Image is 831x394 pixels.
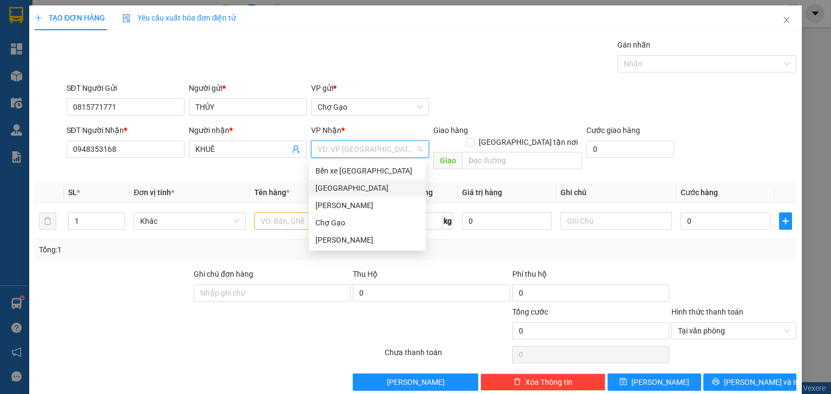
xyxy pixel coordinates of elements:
[309,162,426,179] div: Bến xe Tiền Giang
[433,152,462,169] span: Giao
[631,376,689,388] span: [PERSON_NAME]
[782,16,791,24] span: close
[443,212,453,230] span: kg
[512,308,548,316] span: Tổng cước
[617,41,650,49] label: Gán nhãn
[309,231,426,249] div: Nguyễn Văn Nguyễn
[480,373,605,391] button: deleteXóa Thông tin
[315,217,419,229] div: Chợ Gạo
[315,165,419,177] div: Bến xe [GEOGRAPHIC_DATA]
[122,14,131,23] img: icon
[35,14,42,22] span: plus
[194,270,253,278] label: Ghi chú đơn hàng
[387,376,445,388] span: [PERSON_NAME]
[462,152,582,169] input: Dọc đường
[318,99,423,115] span: Chợ Gạo
[309,214,426,231] div: Chợ Gạo
[780,217,792,225] span: plus
[309,197,426,214] div: Cao Tốc
[724,376,800,388] span: [PERSON_NAME] và In
[254,212,366,230] input: VD: Bàn, Ghế
[67,82,184,94] div: SĐT Người Gửi
[311,126,341,135] span: VP Nhận
[254,188,289,197] span: Tên hàng
[122,14,236,22] span: Yêu cầu xuất hóa đơn điện tử
[771,5,802,36] button: Close
[309,179,426,197] div: Sài Gòn
[462,188,502,197] span: Giá trị hàng
[311,82,429,94] div: VP gửi
[353,373,478,391] button: [PERSON_NAME]
[292,145,300,153] span: user-add
[315,234,419,246] div: [PERSON_NAME]
[50,51,197,70] text: CGTLT1110250082
[67,124,184,136] div: SĐT Người Nhận
[315,199,419,211] div: [PERSON_NAME]
[671,308,743,316] label: Hình thức thanh toán
[678,323,790,339] span: Tại văn phòng
[586,126,640,135] label: Cước giao hàng
[6,77,241,106] div: Chợ Gạo
[513,378,521,386] span: delete
[35,14,105,22] span: TẠO ĐƠN HÀNG
[134,188,174,197] span: Đơn vị tính
[39,212,56,230] button: delete
[39,244,321,256] div: Tổng: 1
[586,141,674,158] input: Cước giao hàng
[619,378,627,386] span: save
[315,182,419,194] div: [GEOGRAPHIC_DATA]
[512,268,669,284] div: Phí thu hộ
[194,284,351,302] input: Ghi chú đơn hàng
[384,346,511,365] div: Chưa thanh toán
[433,126,468,135] span: Giao hàng
[474,136,582,148] span: [GEOGRAPHIC_DATA] tận nơi
[189,124,307,136] div: Người nhận
[560,212,672,230] input: Ghi Chú
[68,188,77,197] span: SL
[608,373,701,391] button: save[PERSON_NAME]
[189,82,307,94] div: Người gửi
[353,270,378,278] span: Thu Hộ
[140,213,239,229] span: Khác
[779,212,792,230] button: plus
[525,376,572,388] span: Xóa Thông tin
[556,182,676,203] th: Ghi chú
[703,373,797,391] button: printer[PERSON_NAME] và In
[681,188,718,197] span: Cước hàng
[462,212,552,230] input: 0
[712,378,720,386] span: printer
